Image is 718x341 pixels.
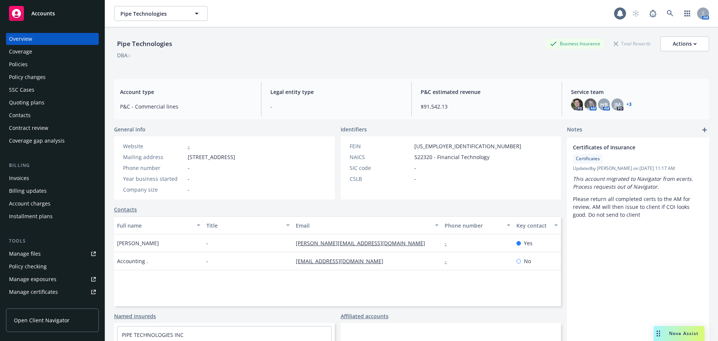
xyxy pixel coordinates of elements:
[350,142,411,150] div: FEIN
[6,198,99,210] a: Account charges
[188,164,190,172] span: -
[6,162,99,169] div: Billing
[6,58,99,70] a: Policies
[421,88,553,96] span: P&C estimated revenue
[296,222,430,229] div: Email
[6,84,99,96] a: SSC Cases
[700,125,709,134] a: add
[123,186,185,194] div: Company size
[9,84,34,96] div: SSC Cases
[669,330,699,337] span: Nova Assist
[645,6,660,21] a: Report a Bug
[206,239,208,247] span: -
[6,172,99,184] a: Invoices
[573,165,703,172] span: Updated by [PERSON_NAME] on [DATE] 11:17 AM
[680,6,695,21] a: Switch app
[9,58,28,70] div: Policies
[6,299,99,311] a: Manage claims
[576,155,600,162] span: Certificates
[206,257,208,265] span: -
[524,239,533,247] span: Yes
[6,185,99,197] a: Billing updates
[9,261,47,273] div: Policy checking
[120,103,252,110] span: P&C - Commercial lines
[117,257,148,265] span: Accounting .
[188,143,190,150] a: -
[188,186,190,194] span: -
[546,39,604,48] div: Business Insurance
[6,273,99,285] a: Manage exposures
[614,101,621,109] span: JM
[6,210,99,222] a: Installment plans
[123,142,185,150] div: Website
[6,237,99,245] div: Tools
[350,175,411,183] div: CSLB
[9,135,65,147] div: Coverage gap analysis
[9,210,53,222] div: Installment plans
[6,46,99,58] a: Coverage
[628,6,643,21] a: Start snowing
[9,185,47,197] div: Billing updates
[9,299,47,311] div: Manage claims
[114,216,203,234] button: Full name
[445,258,452,265] a: -
[31,10,55,16] span: Accounts
[6,135,99,147] a: Coverage gap analysis
[6,109,99,121] a: Contacts
[567,137,709,225] div: Certificates of InsuranceCertificatesUpdatedby [PERSON_NAME] on [DATE] 11:17 AMThis account migra...
[120,10,185,18] span: Pipe Technologies
[584,98,596,110] img: photo
[270,88,402,96] span: Legal entity type
[114,125,145,133] span: General info
[9,46,32,58] div: Coverage
[442,216,513,234] button: Phone number
[571,98,583,110] img: photo
[6,71,99,83] a: Policy changes
[513,216,561,234] button: Key contact
[117,51,131,59] div: DBA: -
[350,164,411,172] div: SIC code
[296,258,389,265] a: [EMAIL_ADDRESS][DOMAIN_NAME]
[6,248,99,260] a: Manage files
[188,153,235,161] span: [STREET_ADDRESS]
[571,88,703,96] span: Service team
[117,239,159,247] span: [PERSON_NAME]
[6,286,99,298] a: Manage certificates
[341,312,389,320] a: Affiliated accounts
[120,88,252,96] span: Account type
[9,109,31,121] div: Contacts
[6,3,99,24] a: Accounts
[206,222,282,229] div: Title
[293,216,442,234] button: Email
[626,102,632,107] a: +3
[9,122,48,134] div: Contract review
[414,175,416,183] span: -
[573,175,694,190] em: This account migrated to Navigator from ecerts. Process requests out of Navigator.
[123,164,185,172] div: Phone number
[9,248,41,260] div: Manage files
[122,331,184,338] a: PIPE TECHNOLOGIES INC
[350,153,411,161] div: NAICS
[6,97,99,109] a: Quoting plans
[9,273,56,285] div: Manage exposures
[114,312,156,320] a: Named insureds
[516,222,550,229] div: Key contact
[6,261,99,273] a: Policy checking
[673,37,697,51] div: Actions
[270,103,402,110] span: -
[123,153,185,161] div: Mailing address
[296,240,431,247] a: [PERSON_NAME][EMAIL_ADDRESS][DOMAIN_NAME]
[654,326,663,341] div: Drag to move
[9,97,45,109] div: Quoting plans
[9,198,50,210] div: Account charges
[567,125,582,134] span: Notes
[114,205,137,213] a: Contacts
[9,33,32,45] div: Overview
[414,142,521,150] span: [US_EMPLOYER_IDENTIFICATION_NUMBER]
[573,195,703,219] p: Please return all completed certs to the AM for review, AM will then issue to client if COI looks...
[414,164,416,172] span: -
[610,39,654,48] div: Total Rewards
[114,6,208,21] button: Pipe Technologies
[445,240,452,247] a: -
